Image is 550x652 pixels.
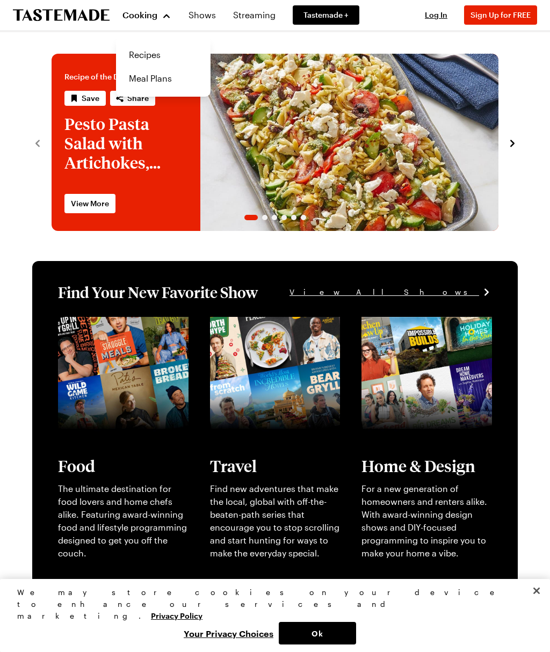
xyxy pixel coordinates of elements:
div: Cooking [116,37,211,97]
a: More information about your privacy, opens in a new tab [151,610,202,620]
div: We may store cookies on your device to enhance our services and marketing. [17,586,524,622]
button: Ok [279,622,356,644]
a: Recipes [122,43,204,67]
button: Your Privacy Choices [178,622,279,644]
a: Meal Plans [122,67,204,90]
button: Cooking [122,2,171,28]
div: Privacy [17,586,524,644]
button: Close [525,579,548,603]
span: Cooking [122,10,157,20]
